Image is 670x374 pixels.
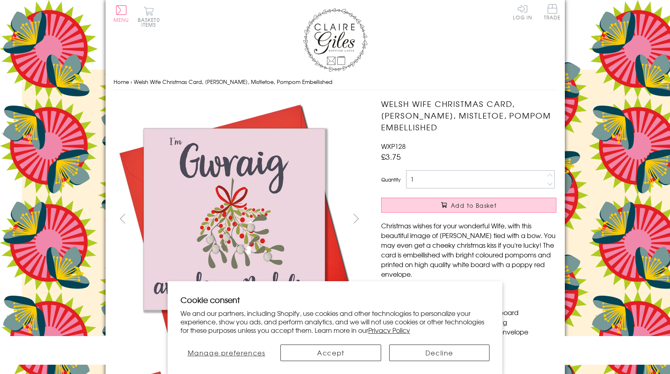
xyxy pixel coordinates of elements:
[114,78,129,86] a: Home
[381,98,556,133] h1: Welsh Wife Christmas Card, [PERSON_NAME], Mistletoe, Pompom Embellished
[381,176,400,183] label: Quantity
[180,345,272,361] button: Manage preferences
[280,345,381,361] button: Accept
[451,201,497,209] span: Add to Basket
[381,221,556,279] p: Christmas wishes for your wonderful Wife, with this beautiful image of [PERSON_NAME] tied with a ...
[347,209,365,228] button: next
[114,5,129,22] button: Menu
[114,16,129,23] span: Menu
[544,4,561,20] span: Trade
[188,348,266,357] span: Manage preferences
[381,141,406,151] span: WXP128
[138,6,160,27] button: Basket0 items
[114,74,557,90] nav: breadcrumbs
[180,294,490,305] h2: Cookie consent
[180,309,490,334] p: We and our partners, including Shopify, use cookies and other technologies to personalize your ex...
[141,16,160,28] span: 0 items
[113,98,355,340] img: Welsh Wife Christmas Card, Nadolig Llawen Gwraig, Mistletoe, Pompom Embellished
[381,198,556,213] button: Add to Basket
[389,345,490,361] button: Decline
[368,325,410,335] a: Privacy Policy
[114,209,132,228] button: prev
[381,151,401,162] span: £3.75
[131,78,132,86] span: ›
[303,8,367,72] img: Claire Giles Greetings Cards
[513,4,532,20] a: Log In
[544,4,561,21] a: Trade
[134,78,332,86] span: Welsh Wife Christmas Card, [PERSON_NAME], Mistletoe, Pompom Embellished
[365,98,607,292] img: Welsh Wife Christmas Card, Nadolig Llawen Gwraig, Mistletoe, Pompom Embellished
